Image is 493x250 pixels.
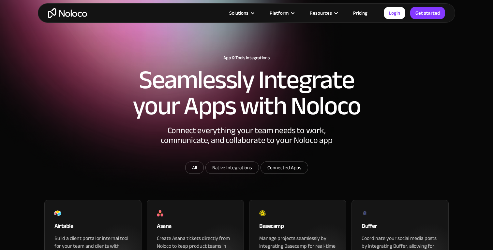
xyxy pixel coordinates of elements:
div: Resources [302,9,345,17]
div: Resources [310,9,332,17]
a: home [48,8,87,18]
div: Platform [270,9,289,17]
a: Login [384,7,405,19]
div: Solutions [221,9,261,17]
div: Solutions [229,9,248,17]
a: Get started [410,7,445,19]
div: Platform [261,9,302,17]
h2: Seamlessly Integrate your Apps with Noloco [132,67,361,119]
a: Pricing [345,9,376,17]
a: All [185,161,204,174]
div: Asana [157,221,234,234]
div: Buffer [362,221,439,234]
div: Connect everything your team needs to work, communicate, and collaborate to your Noloco app [149,126,344,161]
div: Airtable [54,221,131,234]
div: Basecamp [259,221,336,234]
h1: App & Tools Integrations [44,55,449,61]
form: Email Form [116,161,377,175]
